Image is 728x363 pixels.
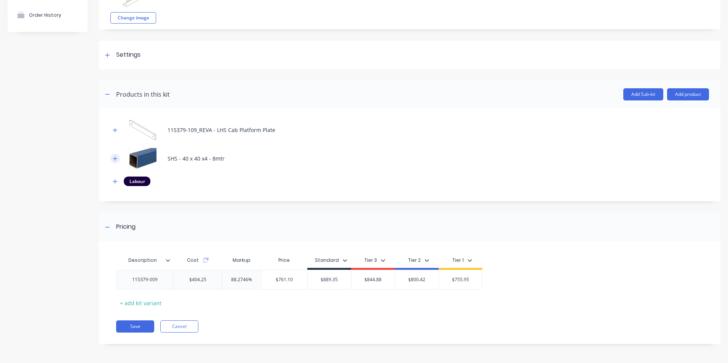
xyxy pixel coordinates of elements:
[452,257,464,264] div: Tier 1
[183,270,212,289] div: $404.25
[160,320,198,333] button: Cancel
[116,222,136,232] div: Pricing
[351,270,395,289] div: $844.88
[315,257,339,264] div: Standard
[116,251,169,270] div: Description
[364,257,377,264] div: Tier 3
[124,119,162,140] img: 115379-109_REVA - LHS Cab Platform Plate
[222,270,261,289] div: 88.2746%
[261,270,307,289] div: $761.10
[308,270,351,289] div: $889.35
[222,253,261,268] div: Markup
[449,255,476,266] button: Tier 1
[8,5,88,24] button: Order History
[116,253,173,268] div: Description
[116,297,165,309] div: + add kit variant
[110,12,156,24] button: Change image
[667,88,709,100] button: Add product
[173,253,222,268] div: Cost
[116,320,154,333] button: Save
[439,270,482,289] div: $755.95
[395,270,439,289] div: $800.42
[29,12,61,18] div: Order History
[116,50,140,60] div: Settings
[361,255,389,266] button: Tier 3
[116,90,170,99] div: Products in this kit
[124,177,150,186] div: Labour
[404,255,433,266] button: Tier 2
[124,148,162,169] img: SHS - 40 x 40 x4 - 8mtr
[408,257,421,264] div: Tier 2
[168,126,275,134] div: 115379-109_REVA - LHS Cab Platform Plate
[187,257,199,264] span: Cost
[126,275,164,285] div: 115379-009
[261,253,307,268] div: Price
[311,255,351,266] button: Standard
[116,270,482,290] div: 115379-009$404.2588.2746%$761.10$889.35$844.88$800.42$755.95
[623,88,663,100] button: Add Sub-kit
[168,154,225,162] div: SHS - 40 x 40 x4 - 8mtr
